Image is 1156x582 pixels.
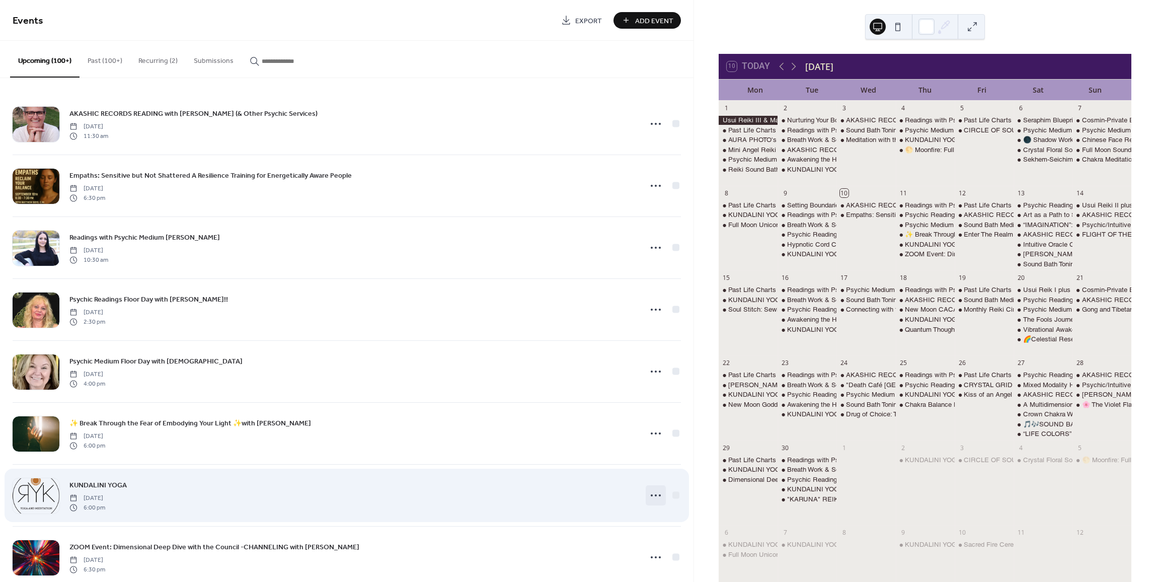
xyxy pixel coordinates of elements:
[955,296,1014,305] div: Sound Bath Meditation! with Kelli
[1082,285,1146,295] div: Cosmin-Private Event
[784,80,840,100] div: Tue
[787,325,843,334] div: KUNDALINI YOGA
[1014,335,1072,344] div: 🌈Celestial Reset: New Moon Reiki Chakra Sound Bath🌕 w/ Elowynn & Renee
[719,146,778,155] div: Mini Angel Reiki Package with Leeza
[1072,230,1131,239] div: FLIGHT OF THE SERAPH with Sean
[1023,146,1135,155] div: Crystal Floral Sound Bath w/ Elowynn
[635,16,673,26] span: Add Event
[1072,116,1131,125] div: Cosmin-Private Event
[787,390,947,399] div: Psychic Readings Floor Day with [PERSON_NAME]!!
[905,135,961,144] div: KUNDALINI YOGA
[836,210,895,220] div: Empaths: Sensitive but Not Shattered A Resilience Training for Energetically Aware People
[896,381,955,390] div: Psychic Readings Floor Day with Gayla!!
[778,296,836,305] div: Breath Work & Sound Bath Meditation with Karen
[69,233,220,243] span: Readings with Psychic Medium [PERSON_NAME]
[955,201,1014,210] div: Past Life Charts or Oracle Readings with April Azzolino
[69,480,127,491] span: KUNDALINI YOGA
[727,80,784,100] div: Mon
[69,171,352,181] span: Empaths: Sensitive but Not Shattered A Resilience Training for Energetically Aware People
[719,371,778,380] div: Past Life Charts or Oracle Readings with April Azzolino
[69,417,311,429] a: ✨ Break Through the Fear of Embodying Your Light ✨with [PERSON_NAME]
[846,116,1100,125] div: AKASHIC RECORDS READING with [PERSON_NAME] (& Other Psychic Services)
[896,305,955,314] div: New Moon CACAO Ceremony & Drumming Circle with Gayla
[787,201,929,210] div: Setting Boundaries Group Repatterning on Zoom
[554,12,609,29] a: Export
[1075,274,1084,282] div: 21
[896,135,955,144] div: KUNDALINI YOGA
[1072,400,1131,409] div: 🌸 The Violet Flame Circle 🌸Women's Circle with Noella
[896,240,955,249] div: KUNDALINI YOGA
[964,201,1142,210] div: Past Life Charts or Oracle Readings with [PERSON_NAME]
[1014,390,1072,399] div: AKASHIC RECORDS READING with Valeri (& Other Psychic Services)
[840,274,849,282] div: 17
[69,193,105,202] span: 6:30 pm
[69,109,318,119] span: AKASHIC RECORDS READING with [PERSON_NAME] (& Other Psychic Services)
[964,285,1142,295] div: Past Life Charts or Oracle Readings with [PERSON_NAME]
[1072,371,1131,380] div: AKASHIC RECORDS READING with Valeri (& Other Psychic Services)
[896,116,955,125] div: Readings with Psychic Medium Ashley Jodra
[722,189,731,197] div: 8
[728,165,881,174] div: Reiki Sound Bath 6:30-8pm with [PERSON_NAME]
[1017,359,1025,368] div: 27
[613,12,681,29] button: Add Event
[69,479,127,491] a: KUNDALINI YOGA
[958,189,966,197] div: 12
[69,295,228,305] span: Psychic Readings Floor Day with [PERSON_NAME]!!
[728,285,906,295] div: Past Life Charts or Oracle Readings with [PERSON_NAME]
[80,41,130,77] button: Past (100+)
[719,296,778,305] div: KUNDALINI YOGA
[955,221,1014,230] div: Sound Bath Meditation! with Kelli
[787,135,970,144] div: Breath Work & Sound Bath Meditation with [PERSON_NAME]
[778,230,836,239] div: Psychic Readings Floor Day with Gayla!!
[955,381,1014,390] div: CRYSTAL GRID REIKI CIRCLE with Debbie & Sean
[1072,155,1131,164] div: Chakra Meditation with Renee
[778,240,836,249] div: Hypnotic Cord Cutting Class with April
[1014,116,1072,125] div: Seraphim Blueprint-Level II Sacred Geometry Certification Class with Sean
[836,410,895,419] div: Drug of Choice: The High That Heals Hypnotic State Installation for Natural Euphoria & Emotional ...
[905,201,1055,210] div: Readings with Psychic Medium [PERSON_NAME]
[836,126,895,135] div: Sound Bath Toning Meditation with Singing Bowls & Channeled Light Language & Song
[905,371,1055,380] div: Readings with Psychic Medium [PERSON_NAME]
[1014,296,1072,305] div: Psychic Readings Floor Day with Gayla!!
[1075,189,1084,197] div: 14
[781,189,790,197] div: 9
[778,116,836,125] div: Nurturing Your Body Group Repatterning on Zoom
[896,400,955,409] div: Chakra Balance Meditation with Leeza
[787,285,938,295] div: Readings with Psychic Medium [PERSON_NAME]
[1014,126,1072,135] div: Psychic Medium Floor Day with Crista
[896,126,955,135] div: Psychic Medium Floor Day with Crista
[1014,420,1072,429] div: 🎵🎶SOUND BATH!!!- CRYSTAL BOWLS & MORE with Debbie Veach
[905,116,1055,125] div: Readings with Psychic Medium [PERSON_NAME]
[1014,240,1072,249] div: Intuitive Oracle Card Reading class with Gayla
[1072,390,1131,399] div: Jazmine (private event) Front Classroom
[69,122,108,131] span: [DATE]
[1072,381,1131,390] div: Psychic/Intuitive Development Group with Crista
[905,381,1065,390] div: Psychic Readings Floor Day with [PERSON_NAME]!!
[836,285,895,295] div: Psychic Medium Floor Day with Crista
[719,165,778,174] div: Reiki Sound Bath 6:30-8pm with Noella
[1066,80,1123,100] div: Sun
[719,201,778,210] div: Past Life Charts or Oracle Readings with April Azzolino
[728,155,898,164] div: Psychic Medium Floor Day with [DEMOGRAPHIC_DATA]
[955,116,1014,125] div: Past Life Charts or Oracle Readings with April Azzolino
[905,390,961,399] div: KUNDALINI YOGA
[964,230,1099,239] div: Enter The Realm of Faerie - Guided Meditation
[840,189,849,197] div: 10
[1017,189,1025,197] div: 13
[778,285,836,295] div: Readings with Psychic Medium Ashley Jodra
[778,325,836,334] div: KUNDALINI YOGA
[846,390,1016,399] div: Psychic Medium Floor Day with [DEMOGRAPHIC_DATA]
[69,355,243,367] a: Psychic Medium Floor Day with [DEMOGRAPHIC_DATA]
[778,146,836,155] div: AKASHIC RECORDS READING with Valeri (& Other Psychic Services)
[13,11,43,31] span: Events
[836,305,895,314] div: Connecting with the Female Archangels - meditation with Leeza
[778,305,836,314] div: Psychic Readings Floor Day with Gayla!!
[846,305,1124,314] div: Connecting with the [DEMOGRAPHIC_DATA] Archangels - meditation with [PERSON_NAME]
[846,381,956,390] div: "Death Café [GEOGRAPHIC_DATA]"
[69,379,105,388] span: 4:00 pm
[69,131,108,140] span: 11:30 am
[846,400,1100,409] div: Sound Bath Toning Meditation with Singing Bowls & Channeled Light Language & Song
[958,274,966,282] div: 19
[897,80,954,100] div: Thu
